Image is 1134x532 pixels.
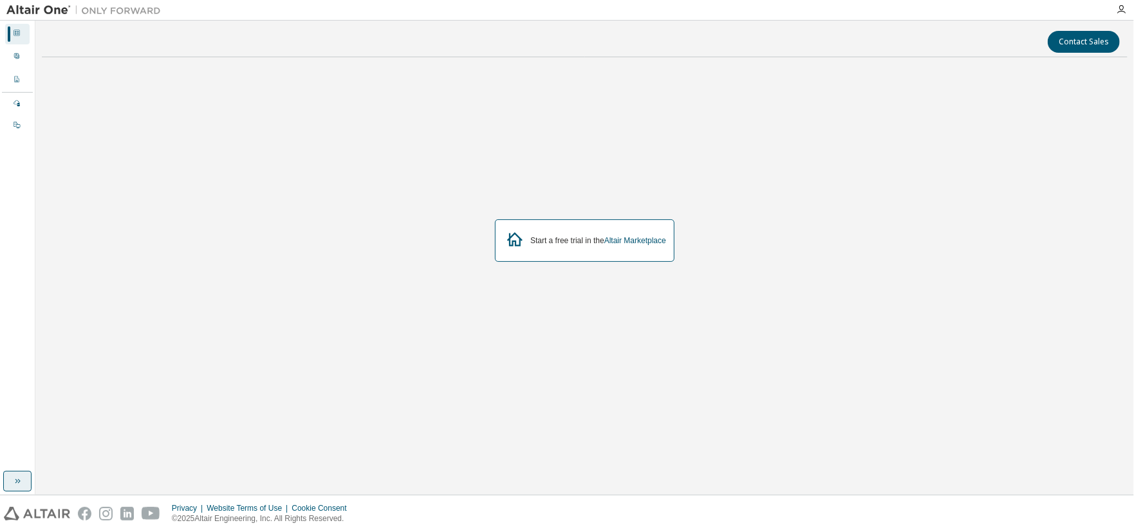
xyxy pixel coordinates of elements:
div: Website Terms of Use [207,503,292,513]
div: Privacy [172,503,207,513]
div: Cookie Consent [292,503,354,513]
div: Managed [5,94,30,115]
img: youtube.svg [142,507,160,520]
img: altair_logo.svg [4,507,70,520]
img: Altair One [6,4,167,17]
div: Company Profile [5,70,30,91]
div: Dashboard [5,24,30,44]
p: © 2025 Altair Engineering, Inc. All Rights Reserved. [172,513,355,524]
div: On Prem [5,116,30,136]
button: Contact Sales [1048,31,1120,53]
img: linkedin.svg [120,507,134,520]
div: User Profile [5,47,30,68]
a: Altair Marketplace [604,236,666,245]
img: instagram.svg [99,507,113,520]
div: Start a free trial in the [530,235,666,246]
img: facebook.svg [78,507,91,520]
